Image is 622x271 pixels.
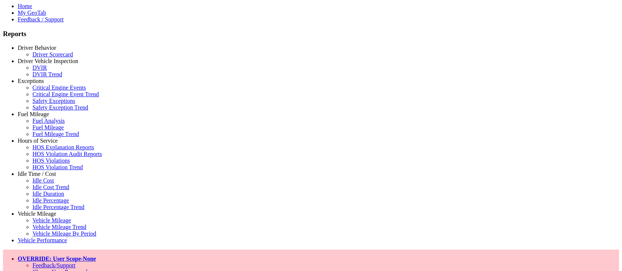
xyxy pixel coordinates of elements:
[32,262,75,268] a: Feedback/Support
[18,45,56,51] a: Driver Behavior
[32,124,64,131] a: Fuel Mileage
[3,30,619,38] h3: Reports
[32,204,84,210] a: Idle Percentage Trend
[32,91,99,97] a: Critical Engine Event Trend
[18,237,67,243] a: Vehicle Performance
[18,138,58,144] a: Hours of Service
[32,65,47,71] a: DVIR
[18,111,49,117] a: Fuel Mileage
[18,10,46,16] a: My GeoTab
[32,177,54,184] a: Idle Cost
[18,3,32,9] a: Home
[32,230,96,237] a: Vehicle Mileage By Period
[32,197,69,204] a: Idle Percentage
[32,151,102,157] a: HOS Violation Audit Reports
[18,78,44,84] a: Exceptions
[32,84,86,91] a: Critical Engine Events
[18,16,63,22] a: Feedback / Support
[32,144,94,150] a: HOS Explanation Reports
[32,131,79,137] a: Fuel Mileage Trend
[32,164,83,170] a: HOS Violation Trend
[32,51,73,58] a: Driver Scorecard
[32,71,62,77] a: DVIR Trend
[32,98,75,104] a: Safety Exceptions
[32,224,86,230] a: Vehicle Mileage Trend
[32,217,71,223] a: Vehicle Mileage
[32,118,65,124] a: Fuel Analysis
[18,171,56,177] a: Idle Time / Cost
[32,104,88,111] a: Safety Exception Trend
[32,184,69,190] a: Idle Cost Trend
[32,157,70,164] a: HOS Violations
[18,211,56,217] a: Vehicle Mileage
[18,256,96,262] a: OVERRIDE: User Scope-None
[32,191,64,197] a: Idle Duration
[18,58,78,64] a: Driver Vehicle Inspection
